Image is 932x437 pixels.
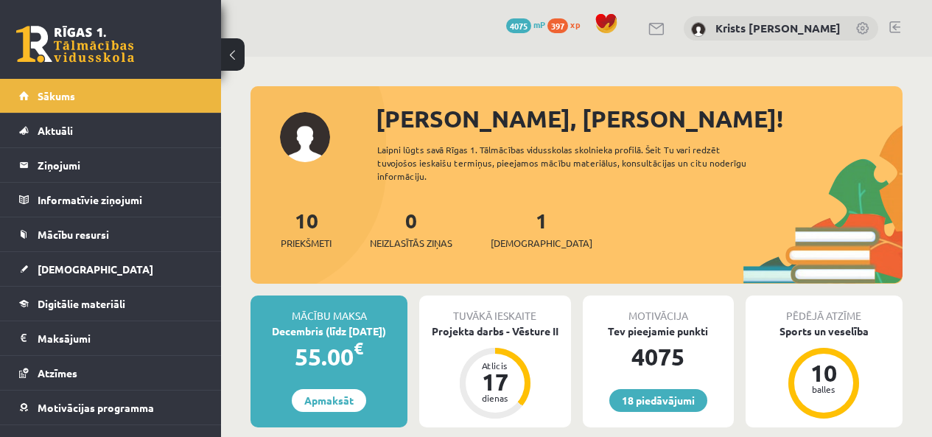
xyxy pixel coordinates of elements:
div: Laipni lūgts savā Rīgas 1. Tālmācības vidusskolas skolnieka profilā. Šeit Tu vari redzēt tuvojošo... [377,143,768,183]
span: Atzīmes [38,366,77,380]
div: [PERSON_NAME], [PERSON_NAME]! [376,101,903,136]
div: Motivācija [583,296,734,324]
a: Digitālie materiāli [19,287,203,321]
div: 55.00 [250,339,407,374]
div: 17 [473,370,517,394]
div: dienas [473,394,517,402]
a: Sākums [19,79,203,113]
a: Ziņojumi [19,148,203,182]
a: Sports un veselība 10 balles [746,324,903,421]
span: Priekšmeti [281,236,332,251]
div: Atlicis [473,361,517,370]
div: Tev pieejamie punkti [583,324,734,339]
span: xp [570,18,580,30]
a: [DEMOGRAPHIC_DATA] [19,252,203,286]
span: Digitālie materiāli [38,297,125,310]
a: Krists [PERSON_NAME] [715,21,841,35]
a: Maksājumi [19,321,203,355]
a: Aktuāli [19,113,203,147]
a: Atzīmes [19,356,203,390]
div: Mācību maksa [250,296,407,324]
a: Apmaksāt [292,389,366,412]
legend: Informatīvie ziņojumi [38,183,203,217]
span: Motivācijas programma [38,401,154,414]
span: 4075 [506,18,531,33]
span: Aktuāli [38,124,73,137]
span: [DEMOGRAPHIC_DATA] [38,262,153,276]
span: 397 [547,18,568,33]
a: 4075 mP [506,18,545,30]
a: 1[DEMOGRAPHIC_DATA] [491,207,592,251]
div: Sports un veselība [746,324,903,339]
a: 10Priekšmeti [281,207,332,251]
span: mP [533,18,545,30]
a: 397 xp [547,18,587,30]
span: Mācību resursi [38,228,109,241]
div: balles [802,385,846,394]
span: Sākums [38,89,75,102]
legend: Maksājumi [38,321,203,355]
a: Motivācijas programma [19,391,203,424]
a: Projekta darbs - Vēsture II Atlicis 17 dienas [419,324,570,421]
span: € [354,338,363,359]
div: 10 [802,361,846,385]
div: Projekta darbs - Vēsture II [419,324,570,339]
a: 0Neizlasītās ziņas [370,207,452,251]
div: Pēdējā atzīme [746,296,903,324]
span: [DEMOGRAPHIC_DATA] [491,236,592,251]
div: 4075 [583,339,734,374]
a: Mācību resursi [19,217,203,251]
a: Rīgas 1. Tālmācības vidusskola [16,26,134,63]
div: Tuvākā ieskaite [419,296,570,324]
div: Decembris (līdz [DATE]) [250,324,407,339]
a: 18 piedāvājumi [609,389,707,412]
img: Krists Andrejs Zeile [691,22,706,37]
a: Informatīvie ziņojumi [19,183,203,217]
span: Neizlasītās ziņas [370,236,452,251]
legend: Ziņojumi [38,148,203,182]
